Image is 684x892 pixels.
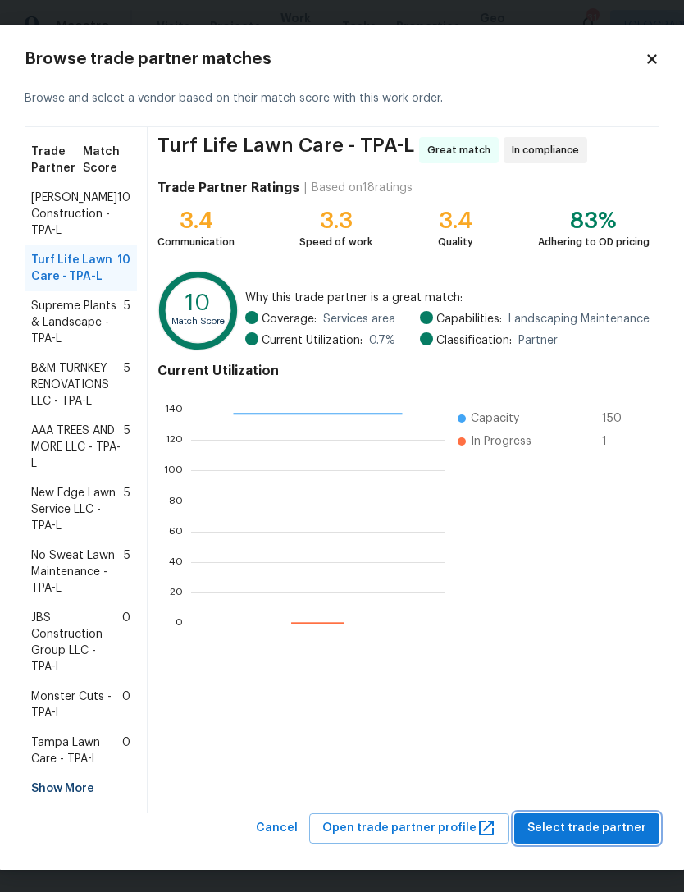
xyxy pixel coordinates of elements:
span: Landscaping Maintenance [508,311,650,327]
span: 0.7 % [369,332,395,349]
text: 60 [169,526,183,536]
h4: Trade Partner Ratings [157,180,299,196]
span: 0 [122,734,130,767]
span: Turf Life Lawn Care - TPA-L [31,252,117,285]
span: 0 [122,610,130,675]
div: 3.4 [438,213,473,229]
span: New Edge Lawn Service LLC - TPA-L [31,485,124,534]
div: Based on 18 ratings [312,180,413,196]
div: Browse and select a vendor based on their match score with this work order. [25,71,659,127]
span: 0 [122,688,130,721]
span: Monster Cuts - TPA-L [31,688,122,721]
span: Trade Partner [31,144,83,176]
span: No Sweat Lawn Maintenance - TPA-L [31,547,124,597]
span: Open trade partner profile [322,818,496,839]
span: JBS Construction Group LLC - TPA-L [31,610,122,675]
text: 100 [164,465,183,475]
span: Match Score [83,144,130,176]
div: Speed of work [299,234,372,250]
span: Coverage: [262,311,317,327]
span: Capabilities: [436,311,502,327]
span: 5 [124,360,130,409]
span: 5 [124,547,130,597]
span: 5 [124,485,130,534]
div: Adhering to OD pricing [538,234,650,250]
span: Select trade partner [527,818,646,839]
div: Communication [157,234,235,250]
span: In Progress [471,433,531,450]
span: Tampa Lawn Care - TPA-L [31,734,122,767]
text: 140 [165,404,183,414]
span: [PERSON_NAME] Construction - TPA-L [31,190,117,239]
h2: Browse trade partner matches [25,51,645,67]
div: 3.3 [299,213,372,229]
span: 10 [117,252,130,285]
text: 0 [176,618,183,628]
text: 120 [166,434,183,444]
span: 5 [124,298,130,347]
span: Great match [427,142,497,158]
text: 20 [170,588,183,597]
text: 80 [169,496,183,505]
button: Cancel [249,813,304,844]
div: Quality [438,234,473,250]
span: Current Utilization: [262,332,363,349]
span: 1 [602,433,628,450]
span: Turf Life Lawn Care - TPA-L [157,137,414,163]
span: Classification: [436,332,512,349]
div: | [299,180,312,196]
h4: Current Utilization [157,363,650,379]
div: 83% [538,213,650,229]
span: AAA TREES AND MORE LLC - TPA-L [31,423,124,472]
span: Supreme Plants & Landscape - TPA-L [31,298,124,347]
div: 3.4 [157,213,235,229]
button: Open trade partner profile [309,813,509,844]
button: Select trade partner [514,813,659,844]
span: Why this trade partner is a great match: [245,290,650,306]
span: 10 [117,190,130,239]
span: Capacity [471,410,519,427]
text: 10 [185,292,210,314]
span: B&M TURNKEY RENOVATIONS LLC - TPA-L [31,360,124,409]
div: Show More [25,774,137,803]
span: 150 [602,410,628,427]
span: Services area [323,311,395,327]
span: Cancel [256,818,298,839]
span: In compliance [512,142,586,158]
text: Match Score [171,317,225,326]
span: 5 [124,423,130,472]
span: Partner [518,332,558,349]
text: 40 [169,557,183,567]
